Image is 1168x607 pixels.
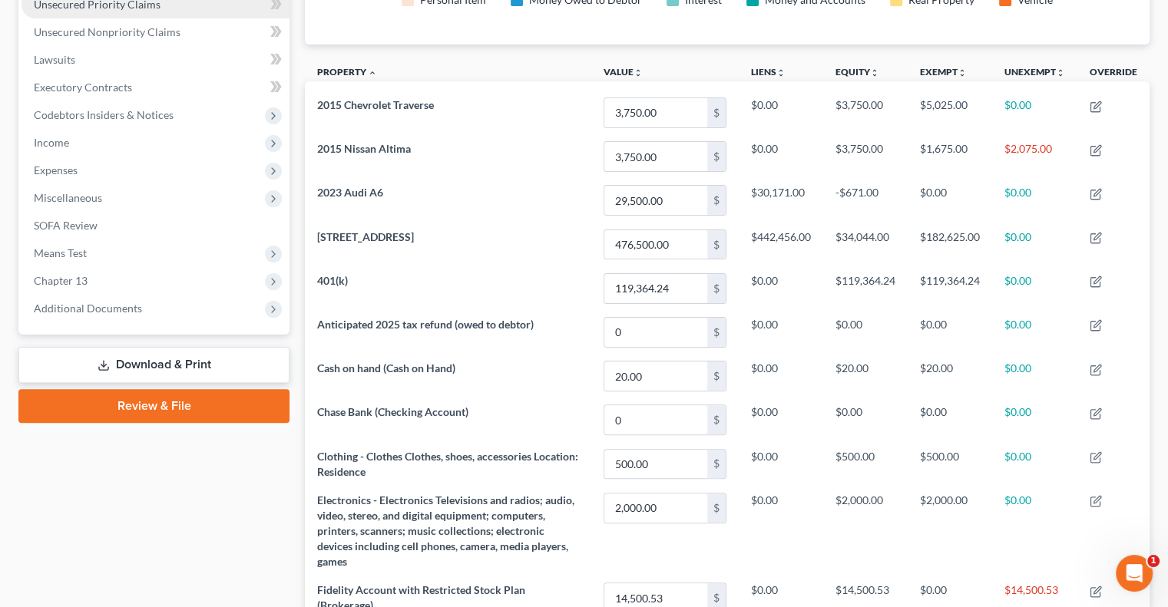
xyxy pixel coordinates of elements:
input: 0.00 [604,493,707,523]
td: $20.00 [823,354,908,398]
a: Download & Print [18,347,290,383]
td: $0.00 [739,266,823,310]
td: $0.00 [908,310,992,354]
a: Unsecured Nonpriority Claims [22,18,290,46]
td: $0.00 [992,179,1077,223]
span: Means Test [34,246,87,259]
i: unfold_more [1056,68,1065,78]
td: $0.00 [739,486,823,576]
iframe: Intercom live chat [1116,555,1153,592]
td: $0.00 [908,179,992,223]
td: $182,625.00 [908,223,992,266]
td: $0.00 [739,135,823,179]
div: $ [707,318,726,347]
a: Executory Contracts [22,74,290,101]
span: Executory Contracts [34,81,132,94]
input: 0.00 [604,450,707,479]
td: $5,025.00 [908,91,992,134]
td: $0.00 [992,91,1077,134]
span: Lawsuits [34,53,75,66]
a: Liensunfold_more [751,66,786,78]
div: $ [707,98,726,127]
td: $0.00 [739,91,823,134]
td: $2,000.00 [823,486,908,576]
span: Miscellaneous [34,191,102,204]
td: $0.00 [739,442,823,486]
td: $0.00 [739,310,823,354]
div: $ [707,230,726,259]
td: $500.00 [908,442,992,486]
td: $3,750.00 [823,135,908,179]
div: $ [707,361,726,391]
td: $30,171.00 [739,179,823,223]
i: unfold_more [958,68,967,78]
td: $0.00 [992,354,1077,398]
td: $0.00 [823,398,908,442]
div: $ [707,186,726,215]
a: Equityunfold_more [835,66,879,78]
a: Valueunfold_more [604,66,643,78]
td: $119,364.24 [823,266,908,310]
i: unfold_more [634,68,643,78]
td: $0.00 [992,398,1077,442]
span: 2015 Nissan Altima [317,142,411,155]
div: $ [707,274,726,303]
div: $ [707,405,726,434]
span: Cash on hand (Cash on Hand) [317,361,455,374]
input: 0.00 [604,405,707,434]
input: 0.00 [604,98,707,127]
span: [STREET_ADDRESS] [317,230,414,243]
span: Clothing - Clothes Clothes, shoes, accessories Location: Residence [317,450,578,478]
a: Review & File [18,389,290,423]
td: $34,044.00 [823,223,908,266]
span: 1 [1147,555,1160,567]
td: $0.00 [823,310,908,354]
a: Exemptunfold_more [920,66,967,78]
span: Chase Bank (Checking Account) [317,405,468,418]
td: $500.00 [823,442,908,486]
th: Override [1077,57,1150,91]
input: 0.00 [604,361,707,391]
a: SOFA Review [22,212,290,239]
span: Electronics - Electronics Televisions and radios; audio, video, stereo, and digital equipment; co... [317,493,574,568]
span: Income [34,136,69,149]
td: $20.00 [908,354,992,398]
a: Lawsuits [22,46,290,74]
td: $3,750.00 [823,91,908,134]
td: $0.00 [992,266,1077,310]
td: -$671.00 [823,179,908,223]
input: 0.00 [604,186,707,215]
span: SOFA Review [34,219,98,232]
i: expand_less [368,68,377,78]
td: $0.00 [739,398,823,442]
td: $2,000.00 [908,486,992,576]
div: $ [707,142,726,171]
a: Unexemptunfold_more [1004,66,1065,78]
span: Chapter 13 [34,274,88,287]
input: 0.00 [604,230,707,259]
td: $442,456.00 [739,223,823,266]
input: 0.00 [604,274,707,303]
span: Anticipated 2025 tax refund (owed to debtor) [317,318,534,331]
i: unfold_more [776,68,786,78]
td: $0.00 [992,486,1077,576]
td: $1,675.00 [908,135,992,179]
td: $0.00 [992,223,1077,266]
i: unfold_more [870,68,879,78]
span: 2023 Audi A6 [317,186,383,199]
span: Additional Documents [34,302,142,315]
td: $0.00 [739,354,823,398]
span: Expenses [34,163,78,176]
span: 2015 Chevrolet Traverse [317,98,434,111]
td: $0.00 [992,442,1077,486]
td: $2,075.00 [992,135,1077,179]
span: 401(k) [317,274,348,287]
td: $0.00 [992,310,1077,354]
div: $ [707,493,726,523]
td: $119,364.24 [908,266,992,310]
span: Unsecured Nonpriority Claims [34,25,180,38]
input: 0.00 [604,318,707,347]
input: 0.00 [604,142,707,171]
td: $0.00 [908,398,992,442]
div: $ [707,450,726,479]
